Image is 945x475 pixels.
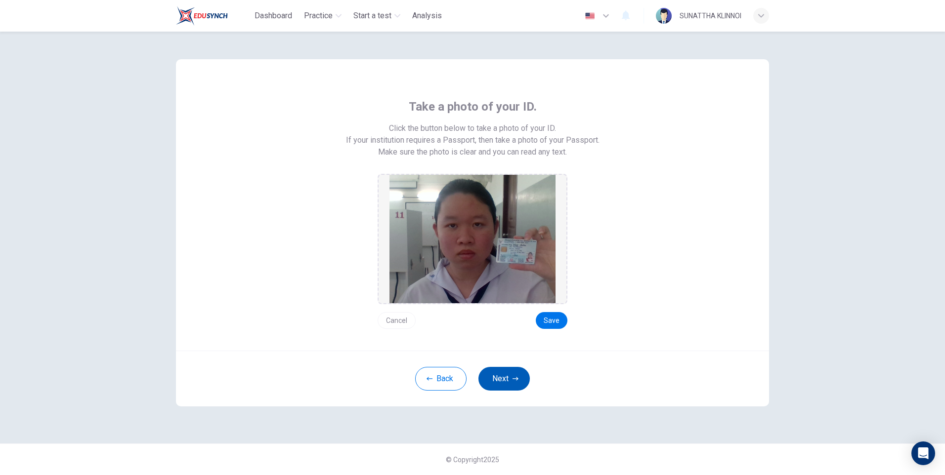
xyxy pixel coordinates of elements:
span: Dashboard [255,10,292,22]
button: Analysis [408,7,446,25]
span: Practice [304,10,333,22]
img: preview screemshot [389,175,556,303]
span: Make sure the photo is clear and you can read any text. [378,146,567,158]
button: Back [415,367,467,391]
button: Start a test [349,7,404,25]
img: en [584,12,596,20]
span: Take a photo of your ID. [409,99,537,115]
span: Start a test [353,10,391,22]
button: Dashboard [251,7,296,25]
div: Open Intercom Messenger [911,441,935,465]
img: Profile picture [656,8,672,24]
div: SUNATTHA KLINNOI [680,10,741,22]
a: Train Test logo [176,6,251,26]
img: Train Test logo [176,6,228,26]
button: Next [478,367,530,391]
span: Click the button below to take a photo of your ID. If your institution requires a Passport, then ... [346,122,600,146]
button: Cancel [378,312,416,329]
button: Practice [300,7,345,25]
span: Analysis [412,10,442,22]
button: Save [536,312,567,329]
span: © Copyright 2025 [446,456,499,464]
